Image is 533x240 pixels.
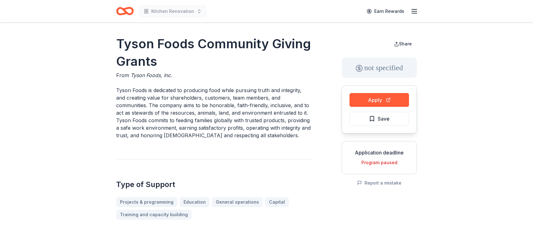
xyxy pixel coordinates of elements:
div: Application deadline [347,149,411,156]
p: Tyson Foods is dedicated to producing food while pursuing truth and integrity, and creating value... [116,86,312,139]
span: Save [378,115,390,123]
span: Share [399,41,412,46]
a: Projects & programming [116,197,177,207]
h1: Tyson Foods Community Giving Grants [116,35,312,70]
h2: Type of Support [116,180,312,190]
div: From [116,71,312,79]
a: Training and capacity building [116,210,192,220]
span: Kitchen Renovation [151,8,194,15]
button: Report a mistake [357,179,401,187]
a: Earn Rewards [363,6,408,17]
div: Program paused [347,159,411,166]
button: Apply [349,93,409,107]
a: General operations [212,197,263,207]
button: Share [389,38,417,50]
span: Tyson Foods, Inc. [131,72,172,78]
a: Capital [265,197,289,207]
a: Home [116,4,134,18]
div: not specified [342,58,417,78]
button: Kitchen Renovation [139,5,207,18]
button: Save [349,112,409,126]
a: Education [180,197,210,207]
